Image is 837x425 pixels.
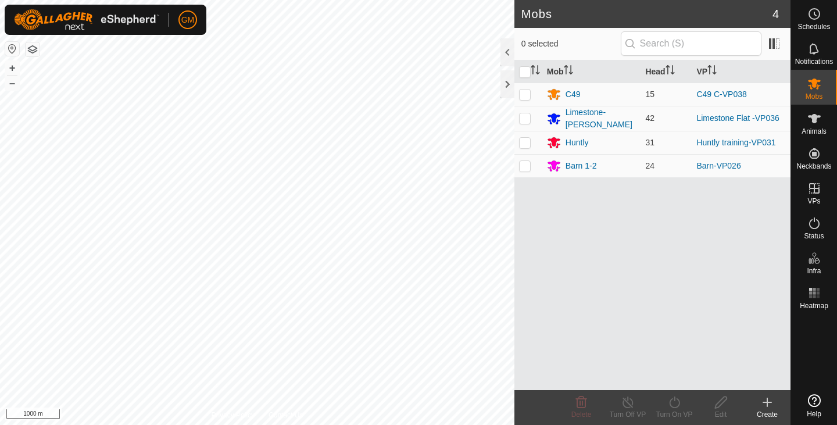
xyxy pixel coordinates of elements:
[744,409,791,420] div: Create
[645,161,654,170] span: 24
[521,7,772,21] h2: Mobs
[807,267,821,274] span: Infra
[800,302,828,309] span: Heatmap
[542,60,641,83] th: Mob
[696,113,779,123] a: Limestone Flat -VP036
[5,76,19,90] button: –
[696,161,741,170] a: Barn-VP026
[696,90,746,99] a: C49 C-VP038
[5,61,19,75] button: +
[651,409,697,420] div: Turn On VP
[697,409,744,420] div: Edit
[566,88,581,101] div: C49
[5,42,19,56] button: Reset Map
[807,410,821,417] span: Help
[604,409,651,420] div: Turn Off VP
[772,5,779,23] span: 4
[692,60,791,83] th: VP
[806,93,822,100] span: Mobs
[26,42,40,56] button: Map Layers
[269,410,303,420] a: Contact Us
[521,38,621,50] span: 0 selected
[531,67,540,76] p-sorticon: Activate to sort
[564,67,573,76] p-sorticon: Activate to sort
[566,106,636,131] div: Limestone-[PERSON_NAME]
[796,163,831,170] span: Neckbands
[795,58,833,65] span: Notifications
[645,113,654,123] span: 42
[696,138,775,147] a: Huntly training-VP031
[791,390,837,422] a: Help
[666,67,675,76] p-sorticon: Activate to sort
[571,410,592,419] span: Delete
[621,31,761,56] input: Search (S)
[707,67,717,76] p-sorticon: Activate to sort
[802,128,827,135] span: Animals
[211,410,255,420] a: Privacy Policy
[14,9,159,30] img: Gallagher Logo
[181,14,195,26] span: GM
[807,198,820,205] span: VPs
[804,233,824,240] span: Status
[566,160,597,172] div: Barn 1-2
[566,137,589,149] div: Huntly
[641,60,692,83] th: Head
[645,138,654,147] span: 31
[797,23,830,30] span: Schedules
[645,90,654,99] span: 15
